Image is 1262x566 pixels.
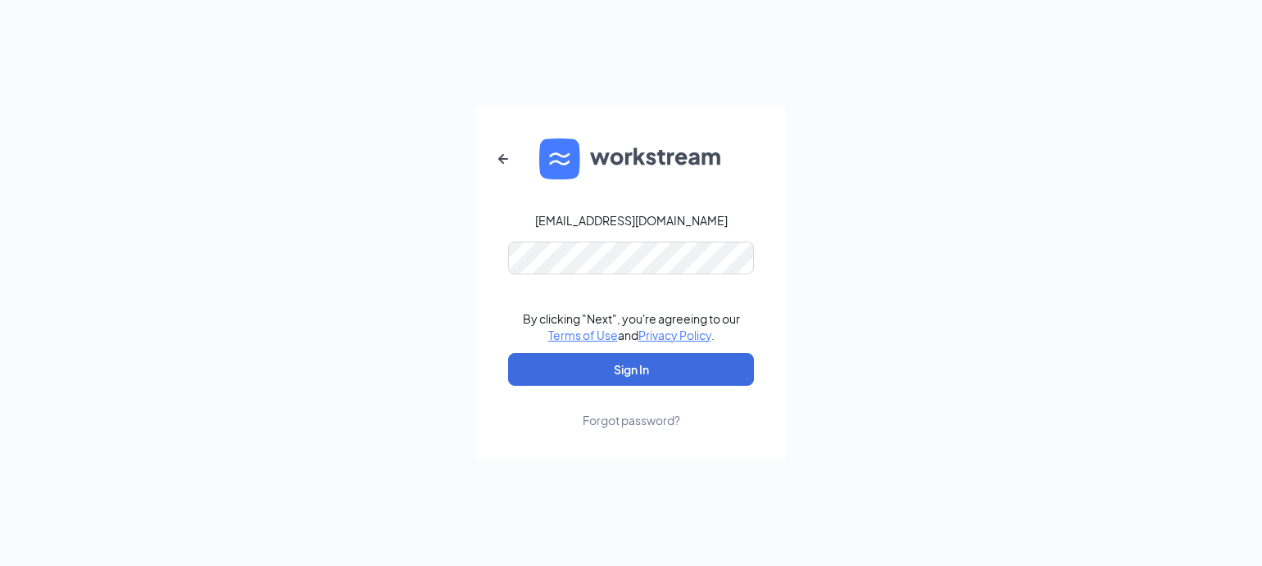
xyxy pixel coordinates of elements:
div: By clicking "Next", you're agreeing to our and . [523,310,740,343]
button: Sign In [508,353,754,386]
div: [EMAIL_ADDRESS][DOMAIN_NAME] [535,212,728,229]
a: Privacy Policy [638,328,711,342]
button: ArrowLeftNew [483,139,523,179]
img: WS logo and Workstream text [539,138,723,179]
a: Terms of Use [548,328,618,342]
a: Forgot password? [583,386,680,428]
svg: ArrowLeftNew [493,149,513,169]
div: Forgot password? [583,412,680,428]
